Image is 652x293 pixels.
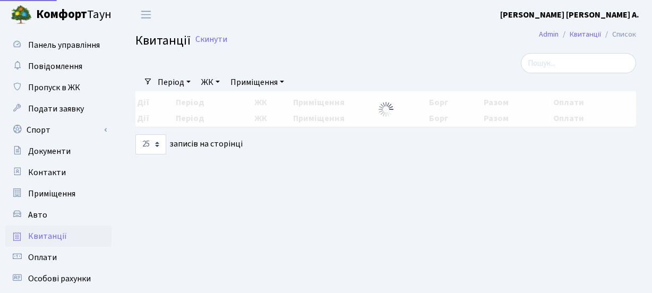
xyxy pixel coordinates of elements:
[36,6,87,23] b: Комфорт
[195,35,227,45] a: Скинути
[5,56,111,77] a: Повідомлення
[28,273,91,285] span: Особові рахунки
[28,145,71,157] span: Документи
[523,23,652,46] nav: breadcrumb
[36,6,111,24] span: Таун
[28,167,66,178] span: Контакти
[135,31,191,50] span: Квитанції
[226,73,288,91] a: Приміщення
[5,119,111,141] a: Спорт
[5,247,111,268] a: Оплати
[28,39,100,51] span: Панель управління
[539,29,559,40] a: Admin
[11,4,32,25] img: logo.png
[28,61,82,72] span: Повідомлення
[521,53,636,73] input: Пошук...
[135,134,243,154] label: записів на сторінці
[28,188,75,200] span: Приміщення
[133,6,159,23] button: Переключити навігацію
[500,8,639,21] a: [PERSON_NAME] [PERSON_NAME] А.
[28,209,47,221] span: Авто
[5,35,111,56] a: Панель управління
[28,103,84,115] span: Подати заявку
[5,162,111,183] a: Контакти
[570,29,601,40] a: Квитанції
[5,141,111,162] a: Документи
[153,73,195,91] a: Період
[500,9,639,21] b: [PERSON_NAME] [PERSON_NAME] А.
[601,29,636,40] li: Список
[5,77,111,98] a: Пропуск в ЖК
[28,230,67,242] span: Квитанції
[378,101,394,118] img: Обробка...
[28,82,80,93] span: Пропуск в ЖК
[5,98,111,119] a: Подати заявку
[197,73,224,91] a: ЖК
[5,268,111,289] a: Особові рахунки
[135,134,166,154] select: записів на сторінці
[28,252,57,263] span: Оплати
[5,204,111,226] a: Авто
[5,226,111,247] a: Квитанції
[5,183,111,204] a: Приміщення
